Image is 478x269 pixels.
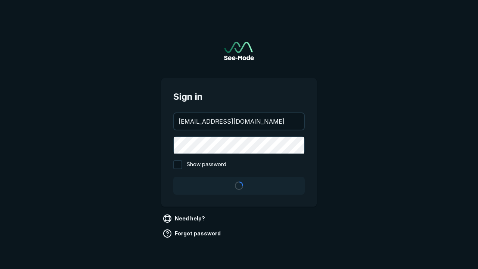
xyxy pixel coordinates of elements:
a: Need help? [161,213,208,225]
img: See-Mode Logo [224,42,254,60]
span: Show password [187,160,226,169]
a: Forgot password [161,228,224,239]
span: Sign in [173,90,305,103]
input: your@email.com [174,113,304,130]
a: Go to sign in [224,42,254,60]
